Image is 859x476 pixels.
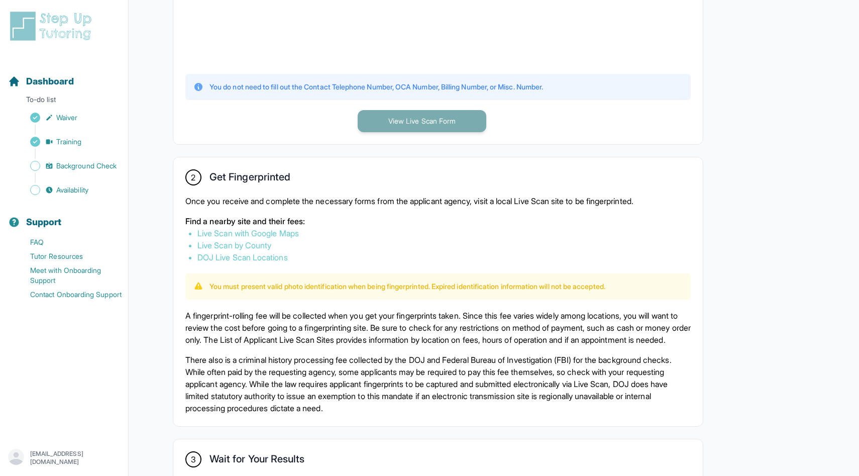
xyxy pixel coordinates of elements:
[8,135,128,149] a: Training
[8,183,128,197] a: Availability
[8,449,120,467] button: [EMAIL_ADDRESS][DOMAIN_NAME]
[8,288,128,302] a: Contact Onboarding Support
[197,240,271,250] a: Live Scan by County
[358,110,486,132] button: View Live Scan Form
[8,159,128,173] a: Background Check
[56,185,88,195] span: Availability
[8,74,74,88] a: Dashboard
[209,171,290,187] h2: Get Fingerprinted
[185,195,691,207] p: Once you receive and complete the necessary forms from the applicant agency, visit a local Live S...
[4,199,124,233] button: Support
[209,82,543,92] p: You do not need to fill out the Contact Telephone Number, OCA Number, Billing Number, or Misc. Nu...
[8,10,97,42] img: logo
[209,453,304,469] h2: Wait for Your Results
[191,171,195,183] span: 2
[197,252,288,262] a: DOJ Live Scan Locations
[197,228,299,238] a: Live Scan with Google Maps
[4,94,124,109] p: To-do list
[30,450,120,466] p: [EMAIL_ADDRESS][DOMAIN_NAME]
[4,58,124,92] button: Dashboard
[8,249,128,263] a: Tutor Resources
[8,263,128,288] a: Meet with Onboarding Support
[358,116,486,126] a: View Live Scan Form
[26,215,62,229] span: Support
[8,235,128,249] a: FAQ
[185,354,691,414] p: There also is a criminal history processing fee collected by the DOJ and Federal Bureau of Invest...
[209,281,605,292] p: You must present valid photo identification when being fingerprinted. Expired identification info...
[56,113,77,123] span: Waiver
[185,215,691,227] p: Find a nearby site and their fees:
[56,137,82,147] span: Training
[56,161,117,171] span: Background Check
[191,453,196,465] span: 3
[26,74,74,88] span: Dashboard
[185,310,691,346] p: A fingerprint-rolling fee will be collected when you get your fingerprints taken. Since this fee ...
[8,111,128,125] a: Waiver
